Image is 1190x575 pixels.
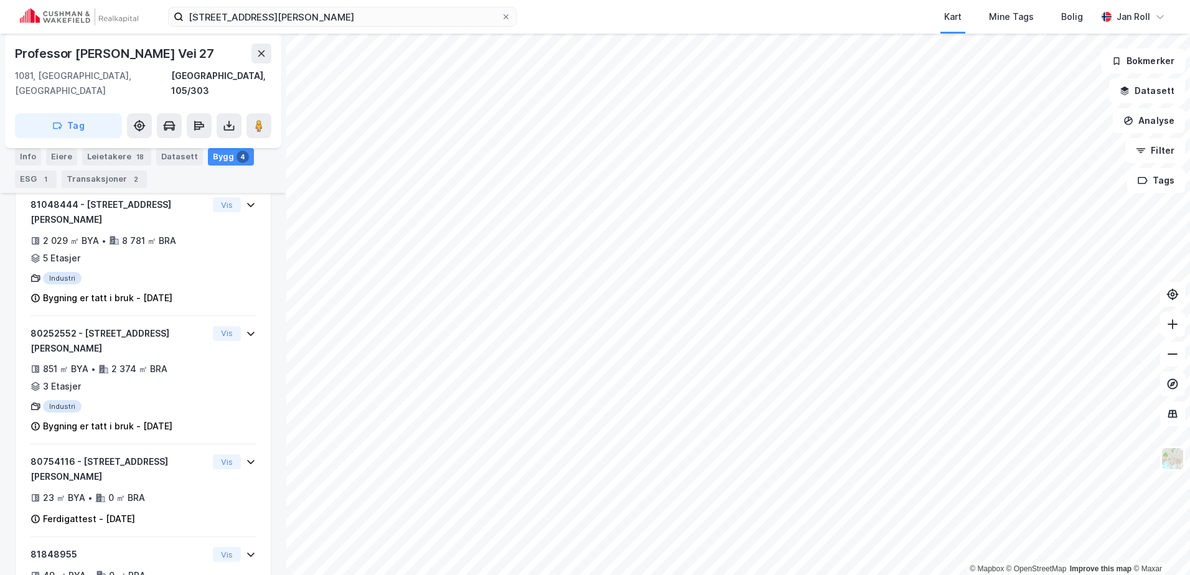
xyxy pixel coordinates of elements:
[171,68,271,98] div: [GEOGRAPHIC_DATA], 105/303
[91,364,96,374] div: •
[43,251,80,266] div: 5 Etasjer
[43,512,135,526] div: Ferdigattest - [DATE]
[944,9,962,24] div: Kart
[88,493,93,503] div: •
[43,490,85,505] div: 23 ㎡ BYA
[156,148,203,166] div: Datasett
[989,9,1034,24] div: Mine Tags
[62,171,147,188] div: Transaksjoner
[213,547,241,562] button: Vis
[15,113,122,138] button: Tag
[1117,9,1150,24] div: Jan Roll
[213,454,241,469] button: Vis
[39,173,52,185] div: 1
[30,197,208,227] div: 81048444 - [STREET_ADDRESS][PERSON_NAME]
[122,233,176,248] div: 8 781 ㎡ BRA
[237,151,249,163] div: 4
[15,171,57,188] div: ESG
[1128,515,1190,575] div: Kontrollprogram for chat
[30,454,208,484] div: 80754116 - [STREET_ADDRESS][PERSON_NAME]
[82,148,151,166] div: Leietakere
[1061,9,1083,24] div: Bolig
[970,564,1004,573] a: Mapbox
[43,379,81,394] div: 3 Etasjer
[1070,564,1131,573] a: Improve this map
[101,236,106,246] div: •
[213,326,241,341] button: Vis
[15,44,217,63] div: Professor [PERSON_NAME] Vei 27
[1125,138,1185,163] button: Filter
[134,151,146,163] div: 18
[213,197,241,212] button: Vis
[1161,447,1184,470] img: Z
[15,148,41,166] div: Info
[1101,49,1185,73] button: Bokmerker
[1109,78,1185,103] button: Datasett
[1113,108,1185,133] button: Analyse
[1128,515,1190,575] iframe: Chat Widget
[15,68,171,98] div: 1081, [GEOGRAPHIC_DATA], [GEOGRAPHIC_DATA]
[46,148,77,166] div: Eiere
[184,7,501,26] input: Søk på adresse, matrikkel, gårdeiere, leietakere eller personer
[43,362,88,376] div: 851 ㎡ BYA
[1006,564,1067,573] a: OpenStreetMap
[30,326,208,356] div: 80252552 - [STREET_ADDRESS][PERSON_NAME]
[43,291,172,306] div: Bygning er tatt i bruk - [DATE]
[20,8,138,26] img: cushman-wakefield-realkapital-logo.202ea83816669bd177139c58696a8fa1.svg
[43,419,172,434] div: Bygning er tatt i bruk - [DATE]
[43,233,99,248] div: 2 029 ㎡ BYA
[1127,168,1185,193] button: Tags
[30,547,208,562] div: 81848955
[129,173,142,185] div: 2
[208,148,254,166] div: Bygg
[111,362,167,376] div: 2 374 ㎡ BRA
[108,490,145,505] div: 0 ㎡ BRA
